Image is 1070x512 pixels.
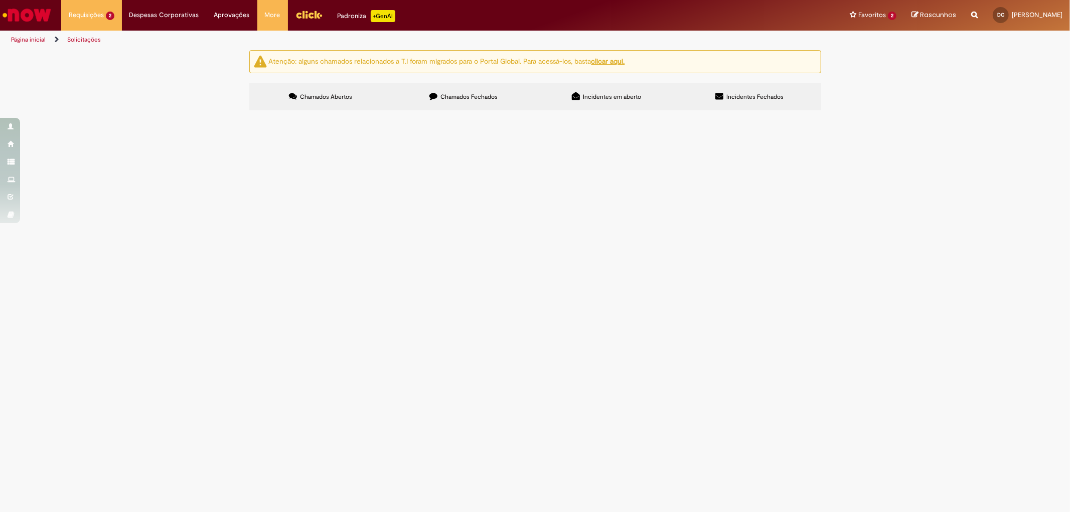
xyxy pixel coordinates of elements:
[69,10,104,20] span: Requisições
[888,12,896,20] span: 2
[591,57,625,66] a: clicar aqui.
[371,10,395,22] p: +GenAi
[300,93,352,101] span: Chamados Abertos
[1,5,53,25] img: ServiceNow
[269,57,625,66] ng-bind-html: Atenção: alguns chamados relacionados a T.I foram migrados para o Portal Global. Para acessá-los,...
[8,31,706,49] ul: Trilhas de página
[295,7,323,22] img: click_logo_yellow_360x200.png
[265,10,280,20] span: More
[67,36,101,44] a: Solicitações
[440,93,498,101] span: Chamados Fechados
[997,12,1004,18] span: DC
[338,10,395,22] div: Padroniza
[1012,11,1062,19] span: [PERSON_NAME]
[726,93,784,101] span: Incidentes Fechados
[106,12,114,20] span: 2
[920,10,956,20] span: Rascunhos
[214,10,250,20] span: Aprovações
[858,10,886,20] span: Favoritos
[583,93,641,101] span: Incidentes em aberto
[11,36,46,44] a: Página inicial
[911,11,956,20] a: Rascunhos
[129,10,199,20] span: Despesas Corporativas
